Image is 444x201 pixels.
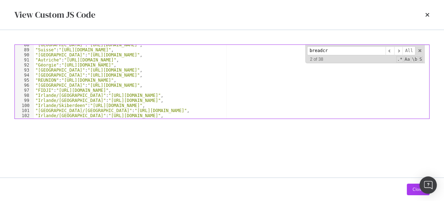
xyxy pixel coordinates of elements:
[15,47,34,52] div: 89
[411,56,418,63] span: Whole Word Search
[15,98,34,103] div: 99
[404,56,410,63] span: CaseSensitive Search
[15,103,34,108] div: 100
[15,73,34,78] div: 94
[425,9,430,21] div: times
[394,46,403,55] span: ​
[385,46,394,55] span: ​
[15,57,34,63] div: 91
[15,108,34,113] div: 101
[15,93,34,98] div: 98
[402,46,415,55] span: Alt-Enter
[15,113,34,118] div: 102
[419,56,423,63] span: Search In Selection
[15,52,34,57] div: 90
[307,57,326,62] span: 2 of 38
[14,9,95,21] div: View Custom JS Code
[396,56,403,63] span: RegExp Search
[413,186,424,192] div: Close
[15,68,34,73] div: 93
[419,176,437,194] div: Open Intercom Messenger
[15,42,34,47] div: 88
[15,118,34,123] div: 103
[15,63,34,68] div: 92
[15,83,34,88] div: 96
[307,46,385,55] input: Search for
[15,88,34,93] div: 97
[15,78,34,83] div: 95
[407,184,430,195] button: Close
